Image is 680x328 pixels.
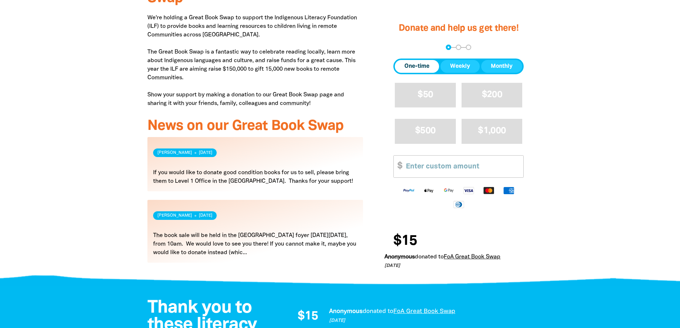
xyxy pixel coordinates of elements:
button: $1,000 [462,119,523,144]
button: Monthly [481,60,522,73]
span: $1,000 [478,127,506,135]
a: FoA Great Book Swap [393,309,455,314]
button: Navigate to step 1 of 3 to enter your donation amount [446,45,451,50]
button: Weekly [440,60,480,73]
span: $15 [393,234,417,249]
h3: News on our Great Book Swap [147,118,363,134]
span: donated to [363,309,393,314]
div: Donation frequency [393,59,524,75]
img: Visa logo [459,186,479,195]
div: Donation stream [290,307,525,326]
p: [DATE] [329,317,525,324]
button: $500 [395,119,456,144]
span: Donate and help us get there! [399,25,519,33]
span: donated to [415,255,444,260]
img: Google Pay logo [439,186,459,195]
div: Donation stream [384,230,533,270]
div: Paginated content [290,307,525,326]
span: $50 [418,91,433,99]
span: $ [394,156,402,177]
a: FoA Great Book Swap [444,255,500,260]
button: Navigate to step 2 of 3 to enter your details [456,45,461,50]
em: Anonymous [384,255,415,260]
p: We're holding a Great Book Swap to support the Indigenous Literacy Foundation (ILF) to provide bo... [147,14,363,108]
span: $200 [482,91,502,99]
img: American Express logo [499,186,519,195]
div: Paginated content [147,137,363,271]
span: $15 [298,311,318,323]
em: Anonymous [329,309,363,314]
button: $200 [462,83,523,108]
span: $500 [415,127,435,135]
button: One-time [395,60,439,73]
img: Diners Club logo [449,200,469,208]
img: Apple Pay logo [419,186,439,195]
span: One-time [404,62,429,71]
div: Available payment methods [393,181,524,214]
input: Enter custom amount [401,156,523,177]
p: [DATE] [384,263,527,270]
button: Navigate to step 3 of 3 to enter your payment details [466,45,471,50]
button: $50 [395,83,456,108]
span: Weekly [450,62,470,71]
img: Paypal logo [399,186,419,195]
img: Mastercard logo [479,186,499,195]
span: Monthly [491,62,513,71]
